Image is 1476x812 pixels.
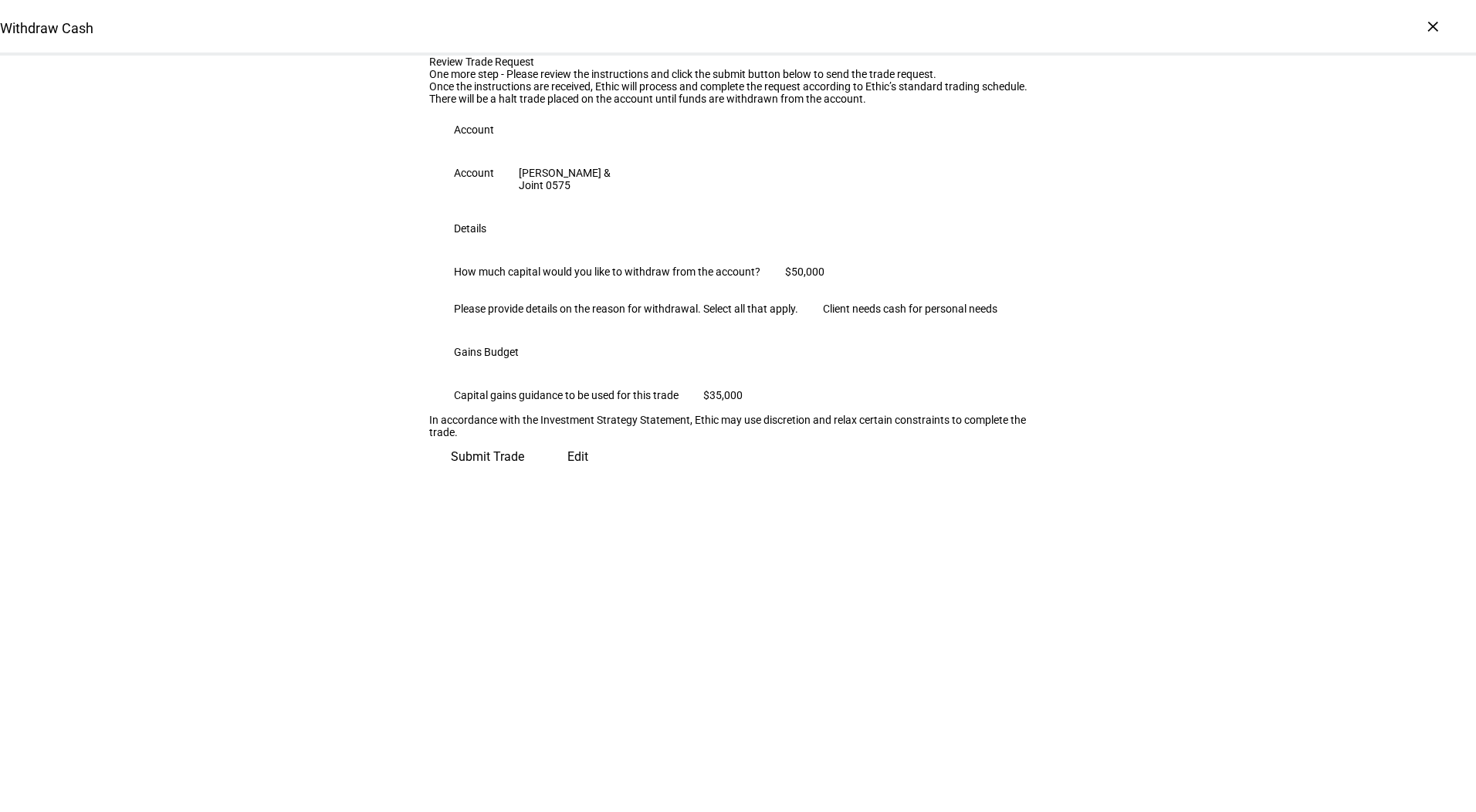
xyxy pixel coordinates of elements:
[567,438,588,475] span: Edit
[451,438,524,475] span: Submit Trade
[429,68,1047,80] div: One more step - Please review the instructions and click the submit button below to send the trad...
[823,303,997,315] div: Client needs cash for personal needs
[454,303,798,315] div: Please provide details on the reason for withdrawal. Select all that apply.
[546,438,610,475] button: Edit
[785,266,824,278] div: $50,000
[429,80,1047,93] div: Once the instructions are received, Ethic will process and complete the request according to Ethi...
[454,123,494,136] div: Account
[703,389,743,401] div: $35,000
[454,266,760,278] div: How much capital would you like to withdraw from the account?
[454,389,679,401] div: Capital gains guidance to be used for this trade
[429,56,1047,68] div: Review Trade Request
[454,346,519,358] div: Gains Budget
[519,179,611,191] div: Joint 0575
[429,438,546,475] button: Submit Trade
[454,167,494,179] div: Account
[429,93,1047,105] div: There will be a halt trade placed on the account until funds are withdrawn from the account.
[519,167,611,179] div: [PERSON_NAME] &
[454,222,486,235] div: Details
[1420,14,1445,39] div: ×
[429,414,1047,438] div: In accordance with the Investment Strategy Statement, Ethic may use discretion and relax certain ...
